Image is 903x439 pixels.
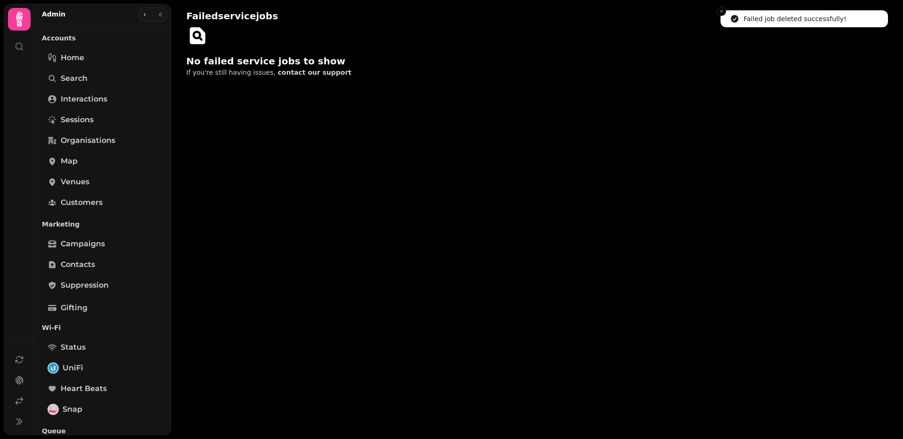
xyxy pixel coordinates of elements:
[42,255,164,274] a: Contacts
[717,7,726,16] button: Close toast
[42,276,164,295] a: Suppression
[61,238,105,250] span: Campaigns
[61,73,87,84] span: Search
[61,114,94,125] span: Sessions
[42,338,164,357] a: Status
[61,94,107,105] span: Interactions
[61,52,84,63] span: Home
[42,48,164,67] a: Home
[61,280,109,291] span: Suppression
[42,90,164,109] a: Interactions
[42,110,164,129] a: Sessions
[61,156,78,167] span: Map
[42,131,164,150] a: Organisations
[186,9,278,23] h2: Failed service jobs
[61,135,115,146] span: Organisations
[42,152,164,171] a: Map
[61,176,89,188] span: Venues
[186,68,427,77] p: If you're still having issues,
[42,319,164,336] p: Wi-Fi
[42,298,164,317] a: Gifting
[278,68,352,77] button: contact our support
[42,172,164,191] a: Venues
[42,216,164,233] p: Marketing
[42,400,164,419] a: SnapSnap
[63,362,83,374] span: UniFi
[42,235,164,253] a: Campaigns
[61,259,95,270] span: Contacts
[48,363,58,373] img: UniFi
[186,55,367,68] h2: No failed service jobs to show
[63,404,82,415] span: Snap
[61,302,87,314] span: Gifting
[42,193,164,212] a: Customers
[61,342,86,353] span: Status
[42,9,65,19] h2: Admin
[61,383,107,394] span: Heart beats
[42,379,164,398] a: Heart beats
[278,69,352,76] span: contact our support
[42,359,164,377] a: UniFiUniFi
[61,197,103,208] span: Customers
[42,30,164,47] p: Accounts
[42,69,164,88] a: Search
[48,405,58,414] img: Snap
